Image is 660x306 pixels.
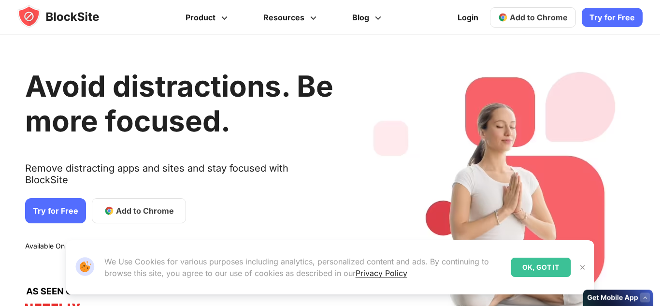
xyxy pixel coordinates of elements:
[576,261,588,274] button: Close
[92,198,186,223] a: Add to Chrome
[104,256,503,279] p: We Use Cookies for various purposes including analytics, personalized content and ads. By continu...
[25,198,86,223] a: Try for Free
[17,5,118,28] img: blocksite-icon.5d769676.svg
[452,6,484,29] a: Login
[510,13,568,22] span: Add to Chrome
[116,205,174,217] span: Add to Chrome
[578,263,586,271] img: Close
[511,258,571,277] div: OK, GOT IT
[490,7,576,28] a: Add to Chrome
[25,162,333,193] text: Remove distracting apps and sites and stay focused with BlockSite
[25,69,333,138] h1: Avoid distractions. Be more focused.
[498,13,508,22] img: chrome-icon.svg
[582,8,643,27] a: Try for Free
[25,242,65,251] text: Available On
[356,268,407,278] a: Privacy Policy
